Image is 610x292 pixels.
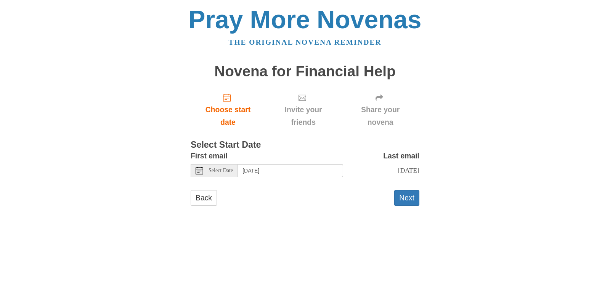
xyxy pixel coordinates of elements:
label: Last email [383,150,419,162]
label: First email [191,150,228,162]
h3: Select Start Date [191,140,419,150]
a: The original novena reminder [229,38,382,46]
a: Pray More Novenas [189,5,422,34]
button: Next [394,190,419,206]
span: Invite your friends [273,103,334,129]
a: Choose start date [191,87,265,132]
div: Click "Next" to confirm your start date first. [265,87,341,132]
span: Choose start date [198,103,258,129]
span: Share your novena [349,103,412,129]
h1: Novena for Financial Help [191,63,419,80]
a: Back [191,190,217,206]
div: Click "Next" to confirm your start date first. [341,87,419,132]
span: Select Date [209,168,233,173]
span: [DATE] [398,166,419,174]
